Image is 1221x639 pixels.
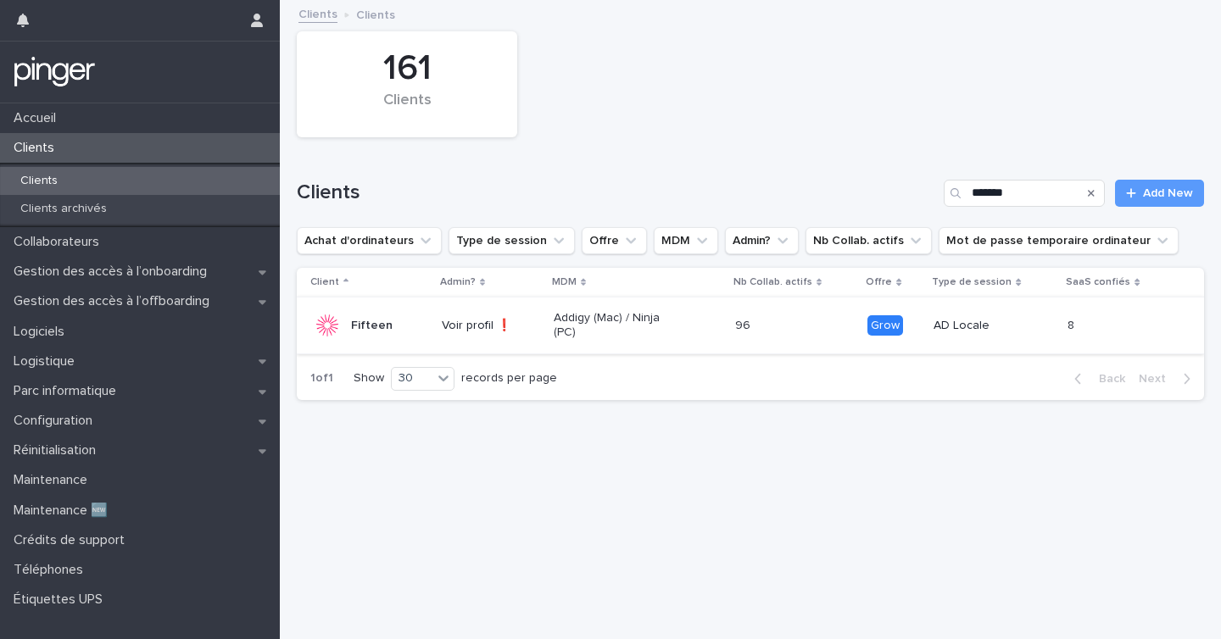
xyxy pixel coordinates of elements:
p: Collaborateurs [7,234,113,250]
p: Client [310,273,339,292]
p: MDM [552,273,577,292]
p: Clients [7,140,68,156]
span: Back [1089,373,1125,385]
p: AD Locale [934,319,1054,333]
button: Back [1061,371,1132,386]
p: Clients [356,4,395,23]
button: Next [1132,371,1204,386]
p: Offre [866,273,892,292]
p: Étiquettes UPS [7,592,116,608]
p: 1 of 1 [297,358,347,399]
p: SaaS confiés [1066,273,1130,292]
p: 96 [735,315,754,333]
p: Addigy (Mac) / Ninja (PC) [554,311,675,340]
button: MDM [654,227,718,254]
span: Add New [1143,187,1193,199]
p: Configuration [7,413,106,429]
p: Maintenance 🆕 [7,503,121,519]
p: Voir profil ❗ [442,319,540,333]
p: Show [354,371,384,386]
p: Crédits de support [7,532,138,548]
div: Grow [867,315,903,336]
h1: Clients [297,181,937,205]
p: Accueil [7,110,70,126]
button: Achat d'ordinateurs [297,227,442,254]
p: Logistique [7,353,88,370]
p: Téléphones [7,562,97,578]
p: 8 [1068,315,1078,333]
button: Admin? [725,227,799,254]
button: Mot de passe temporaire ordinateur [939,227,1179,254]
div: Clients [326,92,488,127]
button: Nb Collab. actifs [806,227,932,254]
input: Search [944,180,1105,207]
p: Maintenance [7,472,101,488]
p: Parc informatique [7,383,130,399]
p: Nb Collab. actifs [733,273,812,292]
button: Type de session [449,227,575,254]
p: Fifteen [351,319,393,333]
button: Offre [582,227,647,254]
p: Réinitialisation [7,442,109,458]
a: Add New [1115,180,1204,207]
p: Clients archivés [7,202,120,216]
p: records per page [461,371,557,386]
p: Gestion des accès à l’onboarding [7,264,220,280]
p: Type de session [932,273,1012,292]
img: mTgBEunGTSyRkCgitkcU [14,55,96,89]
div: 30 [392,370,432,387]
p: Clients [7,174,71,188]
tr: FifteenVoir profil ❗Addigy (Mac) / Ninja (PC)9696 GrowAD Locale88 [297,297,1204,354]
p: Admin? [440,273,476,292]
a: Clients [298,3,337,23]
div: 161 [326,47,488,90]
p: Gestion des accès à l’offboarding [7,293,223,309]
p: Logiciels [7,324,78,340]
span: Next [1139,373,1176,385]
